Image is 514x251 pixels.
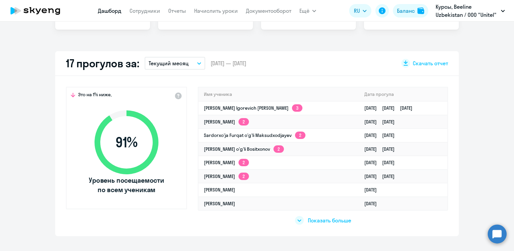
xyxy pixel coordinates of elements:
[397,7,415,15] div: Баланс
[88,176,165,194] span: Уровень посещаемости по всем ученикам
[238,118,249,125] app-skyeng-badge: 2
[204,201,235,207] a: [PERSON_NAME]
[295,132,305,139] app-skyeng-badge: 2
[204,119,249,125] a: [PERSON_NAME]2
[364,173,400,179] a: [DATE][DATE]
[149,59,189,67] p: Текущий месяц
[364,146,400,152] a: [DATE][DATE]
[211,60,246,67] span: [DATE] — [DATE]
[364,201,382,207] a: [DATE]
[88,134,165,150] span: 91 %
[204,105,302,111] a: [PERSON_NAME] Igorevich [PERSON_NAME]3
[194,7,238,14] a: Начислить уроки
[145,57,205,70] button: Текущий месяц
[292,104,302,112] app-skyeng-badge: 3
[299,4,316,17] button: Ещё
[359,87,447,101] th: Дата прогула
[364,132,400,138] a: [DATE][DATE]
[273,145,284,153] app-skyeng-badge: 2
[349,4,371,17] button: RU
[432,3,508,19] button: Курсы, Beeline Uzbekistan / ООО "Unitel"
[364,187,382,193] a: [DATE]
[364,105,418,111] a: [DATE][DATE][DATE]
[238,173,249,180] app-skyeng-badge: 2
[354,7,360,15] span: RU
[198,87,359,101] th: Имя ученика
[204,187,235,193] a: [PERSON_NAME]
[364,119,400,125] a: [DATE][DATE]
[238,159,249,166] app-skyeng-badge: 2
[364,159,400,166] a: [DATE][DATE]
[168,7,186,14] a: Отчеты
[130,7,160,14] a: Сотрудники
[204,146,284,152] a: [PERSON_NAME] o'g'li Bositxonov2
[66,57,139,70] h2: 17 прогулов за:
[299,7,309,15] span: Ещё
[413,60,448,67] span: Скачать отчет
[204,159,249,166] a: [PERSON_NAME]2
[436,3,498,19] p: Курсы, Beeline Uzbekistan / ООО "Unitel"
[417,7,424,14] img: balance
[308,217,351,224] span: Показать больше
[246,7,291,14] a: Документооборот
[98,7,121,14] a: Дашборд
[78,92,112,100] span: Это на 1% ниже,
[204,173,249,179] a: [PERSON_NAME]2
[204,132,305,138] a: Sardorxo'ja Furqat o'g'li Maksudxodjayev2
[393,4,428,17] button: Балансbalance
